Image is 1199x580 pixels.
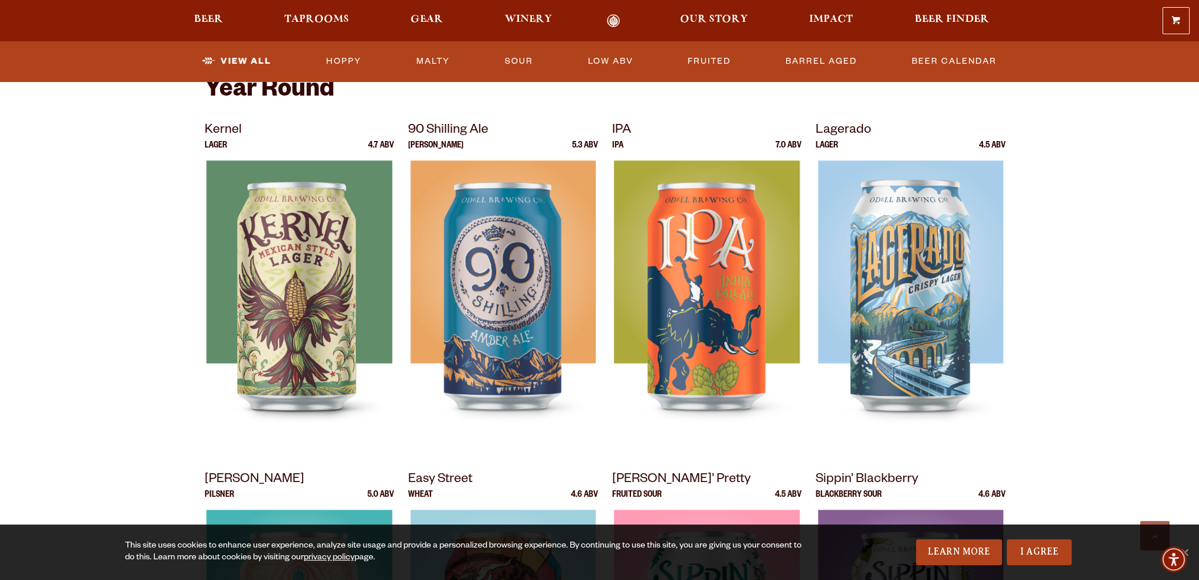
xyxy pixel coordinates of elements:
[906,14,996,28] a: Beer Finder
[612,491,662,510] p: Fruited Sour
[205,470,395,491] p: [PERSON_NAME]
[612,120,802,456] a: IPA IPA 7.0 ABV IPA IPA
[816,491,882,510] p: Blackberry Sour
[571,491,598,510] p: 4.6 ABV
[206,160,392,456] img: Kernel
[205,77,995,106] h2: Year Round
[572,142,598,160] p: 5.3 ABV
[583,48,638,75] a: Low ABV
[408,120,598,456] a: 90 Shilling Ale [PERSON_NAME] 5.3 ABV 90 Shilling Ale 90 Shilling Ale
[612,142,623,160] p: IPA
[284,15,349,24] span: Taprooms
[979,142,1006,160] p: 4.5 ABV
[205,120,395,142] p: Kernel
[367,491,394,510] p: 5.0 ABV
[408,470,598,491] p: Easy Street
[304,553,354,563] a: privacy policy
[1161,546,1187,572] div: Accessibility Menu
[1140,521,1170,550] a: Scroll to top
[368,142,394,160] p: 4.7 ABV
[916,539,1003,565] a: Learn More
[500,48,538,75] a: Sour
[781,48,862,75] a: Barrel Aged
[801,14,860,28] a: Impact
[205,491,234,510] p: Pilsner
[818,160,1003,456] img: Lagerado
[125,540,809,564] div: This site uses cookies to enhance user experience, analyze site usage and provide a personalized ...
[186,14,231,28] a: Beer
[776,142,801,160] p: 7.0 ABV
[410,15,443,24] span: Gear
[816,120,1006,456] a: Lagerado Lager 4.5 ABV Lagerado Lagerado
[816,470,1006,491] p: Sippin’ Blackberry
[907,48,1001,75] a: Beer Calendar
[194,15,223,24] span: Beer
[408,120,598,142] p: 90 Shilling Ale
[408,142,464,160] p: [PERSON_NAME]
[683,48,735,75] a: Fruited
[614,160,799,456] img: IPA
[505,15,552,24] span: Winery
[816,120,1006,142] p: Lagerado
[680,15,748,24] span: Our Story
[592,14,636,28] a: Odell Home
[277,14,357,28] a: Taprooms
[612,120,802,142] p: IPA
[497,14,560,28] a: Winery
[410,160,596,456] img: 90 Shilling Ale
[412,48,455,75] a: Malty
[198,48,276,75] a: View All
[775,491,801,510] p: 4.5 ABV
[809,15,853,24] span: Impact
[408,491,433,510] p: Wheat
[205,120,395,456] a: Kernel Lager 4.7 ABV Kernel Kernel
[1007,539,1072,565] a: I Agree
[672,14,755,28] a: Our Story
[816,142,838,160] p: Lager
[612,470,802,491] p: [PERSON_NAME]’ Pretty
[403,14,451,28] a: Gear
[321,48,366,75] a: Hoppy
[914,15,988,24] span: Beer Finder
[978,491,1006,510] p: 4.6 ABV
[205,142,227,160] p: Lager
